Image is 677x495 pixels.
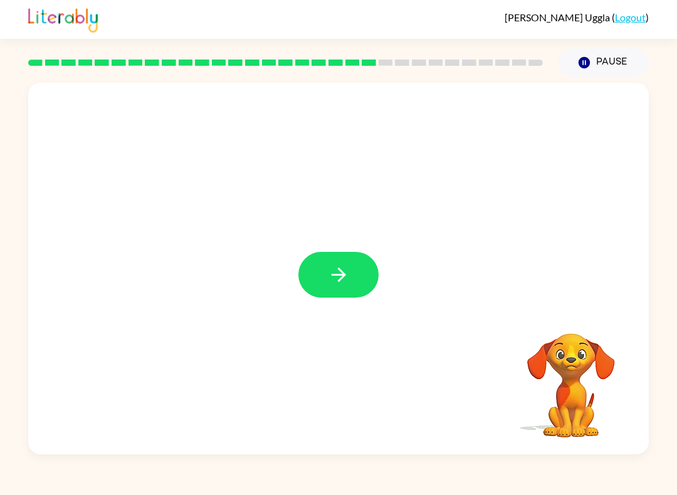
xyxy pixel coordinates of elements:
a: Logout [615,11,646,23]
video: Your browser must support playing .mp4 files to use Literably. Please try using another browser. [508,314,634,439]
img: Literably [28,5,98,33]
span: [PERSON_NAME] Uggla [505,11,612,23]
button: Pause [558,48,649,77]
div: ( ) [505,11,649,23]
